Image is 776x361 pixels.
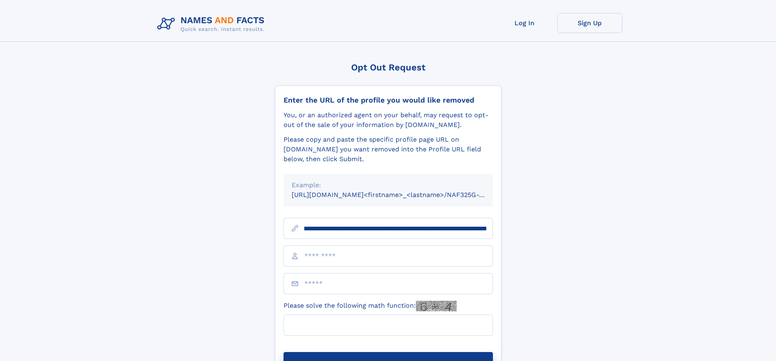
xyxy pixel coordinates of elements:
[292,180,485,190] div: Example:
[557,13,622,33] a: Sign Up
[284,135,493,164] div: Please copy and paste the specific profile page URL on [DOMAIN_NAME] you want removed into the Pr...
[284,96,493,105] div: Enter the URL of the profile you would like removed
[154,13,271,35] img: Logo Names and Facts
[292,191,508,199] small: [URL][DOMAIN_NAME]<firstname>_<lastname>/NAF325G-xxxxxxxx
[284,110,493,130] div: You, or an authorized agent on your behalf, may request to opt-out of the sale of your informatio...
[275,62,501,72] div: Opt Out Request
[284,301,457,311] label: Please solve the following math function:
[492,13,557,33] a: Log In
